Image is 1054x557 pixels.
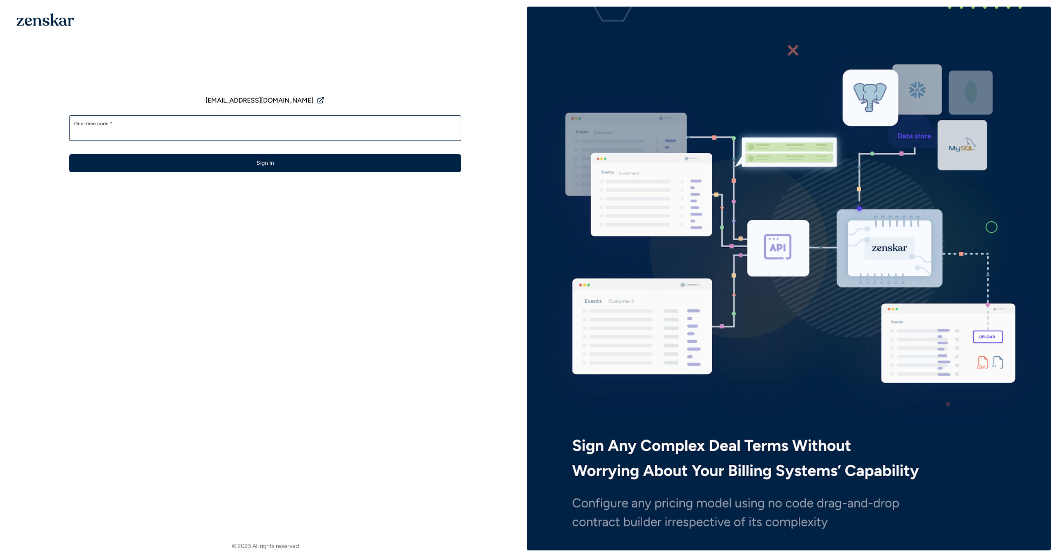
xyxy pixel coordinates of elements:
img: 1OGAJ2xQqyY4LXKgY66KYq0eOWRCkrZdAb3gUhuVAqdWPZE9SRJmCz+oDMSn4zDLXe31Ii730ItAGKgCKgCCgCikA4Av8PJUP... [16,13,74,26]
footer: © 2023 All rights reserved [3,542,527,550]
span: [EMAIL_ADDRESS][DOMAIN_NAME] [205,96,313,105]
button: Sign In [69,154,461,172]
label: One-time code * [74,120,456,127]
